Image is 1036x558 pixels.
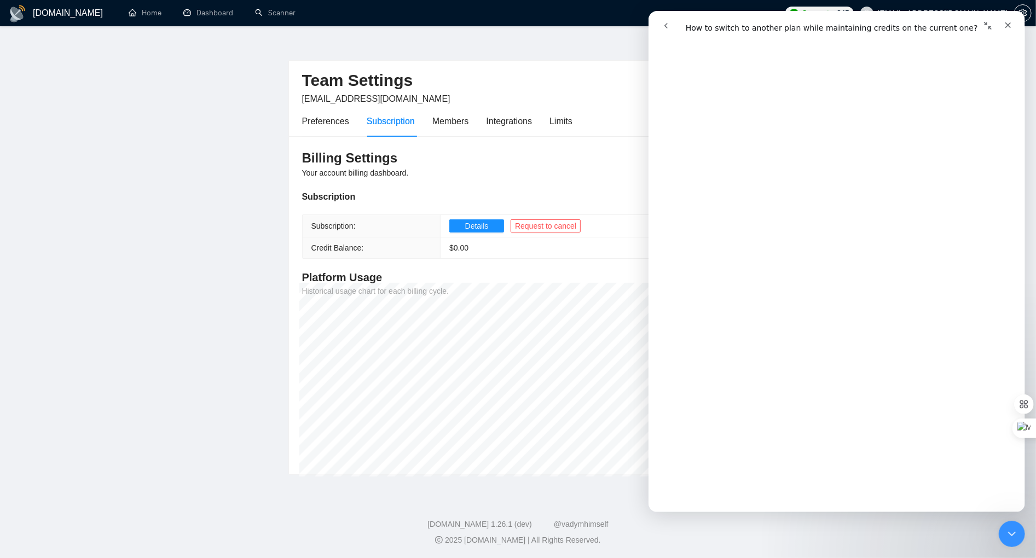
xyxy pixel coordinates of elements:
span: [EMAIL_ADDRESS][DOMAIN_NAME] [302,94,450,103]
h4: Platform Usage [302,270,734,285]
div: 2025 [DOMAIN_NAME] | All Rights Reserved. [9,534,1027,546]
span: Details [465,220,489,232]
span: Subscription: [311,222,356,230]
span: user [863,9,871,17]
iframe: To enrich screen reader interactions, please activate Accessibility in Grammarly extension settings [999,521,1025,547]
span: Your account billing dashboard. [302,168,409,177]
div: Subscription [367,114,415,128]
a: searchScanner [255,8,296,18]
div: Limits [549,114,572,128]
span: $ 0.00 [449,243,468,252]
a: @vadymhimself [554,520,609,528]
div: Members [432,114,469,128]
button: Details [449,219,504,233]
a: [DOMAIN_NAME] 1.26.1 (dev) [427,520,532,528]
span: Credit Balance: [311,243,364,252]
iframe: To enrich screen reader interactions, please activate Accessibility in Grammarly extension settings [649,11,1025,512]
span: Connects: [802,7,835,19]
a: dashboardDashboard [183,8,233,18]
span: copyright [435,536,443,544]
div: Subscription [302,190,734,204]
span: Request to cancel [515,220,576,232]
h3: Billing Settings [302,149,734,167]
img: logo [9,5,26,22]
div: Integrations [487,114,533,128]
div: Preferences [302,114,349,128]
button: setting [1014,4,1032,22]
a: homeHome [129,8,161,18]
img: upwork-logo.png [790,9,798,18]
h2: Team Settings [302,69,734,92]
span: 345 [837,7,849,19]
a: setting [1014,9,1032,18]
button: Request to cancel [511,219,581,233]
